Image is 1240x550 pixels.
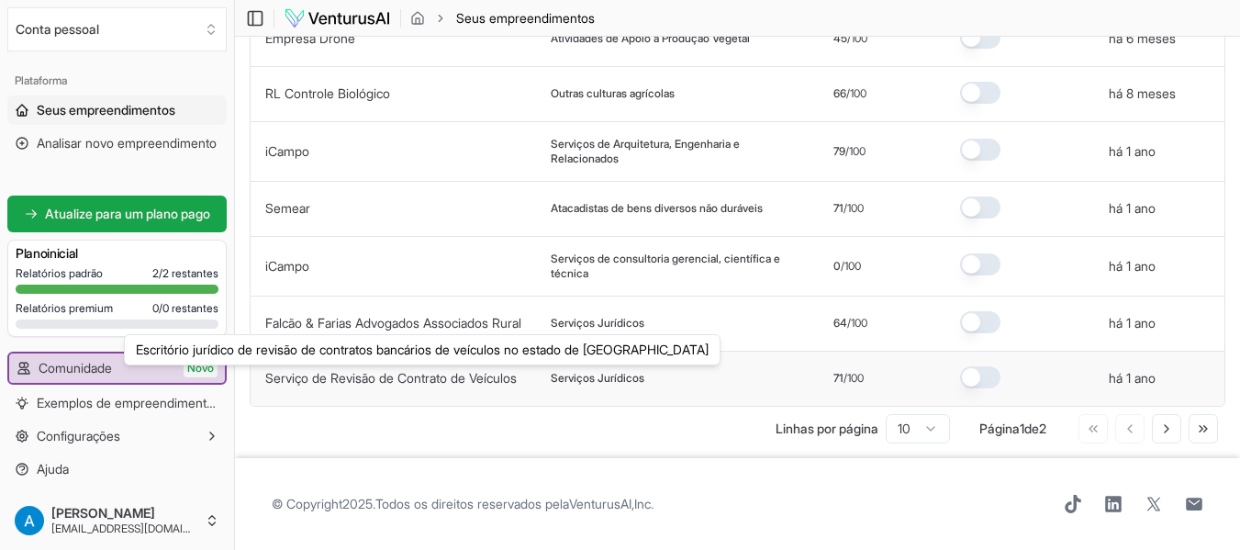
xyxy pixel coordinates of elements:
a: iCampo [265,143,309,159]
font: Serviços de Arquitetura, Engenharia e Relacionados [551,137,740,165]
font: Serviços Jurídicos [551,371,644,385]
img: logotipo [284,7,391,29]
font: 0 [162,301,169,315]
font: de [1024,421,1039,436]
nav: migalhas de pão [410,9,595,28]
font: Serviços de consultoria gerencial, científica e técnica [551,252,780,280]
font: [PERSON_NAME] [51,505,155,521]
font: Atacadistas de bens diversos não duráveis [551,201,763,215]
font: Analisar novo empreendimento [37,135,217,151]
font: Comunidade [39,360,112,376]
button: Falcão & Farias Advogados Associados Rural [265,314,521,332]
font: há 1 ano [1109,370,1156,386]
button: Serviço de Revisão de Contrato de Veículos [265,369,517,387]
font: /100 [843,201,864,215]
font: /100 [847,31,867,45]
font: /100 [845,144,866,158]
button: há 6 meses [1109,29,1176,48]
span: Seus empreendimentos [456,9,595,28]
font: Todos os direitos reservados pela [375,496,569,511]
a: Semear [265,200,310,216]
a: Seus empreendimentos [7,95,227,125]
a: Ajuda [7,455,227,484]
font: Página [979,421,1020,436]
font: 2025. [342,496,375,511]
font: há 8 meses [1109,85,1176,101]
font: há 1 ano [1109,258,1156,274]
a: Exemplos de empreendimentos [7,388,227,418]
font: Novo [187,361,214,375]
a: Atualize para um plano pago [7,196,227,232]
button: Configurações [7,421,227,451]
font: Inc. [634,496,654,511]
font: Serviços Jurídicos [551,316,644,330]
button: há 1 ano [1109,369,1156,387]
font: Atualize para um plano pago [45,206,210,221]
font: /100 [843,371,864,385]
font: 2 [162,266,169,280]
font: Exemplos de empreendimentos [37,395,220,410]
button: RL Controle Biológico [265,84,390,103]
font: restantes [172,266,218,280]
font: Seus empreendimentos [37,102,175,118]
a: Serviço de Revisão de Contrato de Veículos [265,370,517,386]
a: VenturusAI, [569,496,634,511]
font: /100 [846,86,866,100]
font: Relatórios padrão [16,266,103,280]
button: há 8 meses [1109,84,1176,103]
font: 71 [833,201,843,215]
font: Atividades de Apoio à Produção Vegetal [551,31,750,45]
button: iCampo [265,257,309,275]
font: © Copyright [272,496,342,511]
font: /100 [847,316,867,330]
font: 2 [1039,421,1046,436]
font: [EMAIL_ADDRESS][DOMAIN_NAME] [51,522,230,535]
font: Seus empreendimentos [456,10,595,26]
font: há 6 meses [1109,30,1176,46]
font: / [159,266,162,280]
font: Relatórios premium [16,301,113,315]
font: há 1 ano [1109,315,1156,331]
font: 1 [1020,421,1024,436]
button: há 1 ano [1109,199,1156,218]
button: [PERSON_NAME][EMAIL_ADDRESS][DOMAIN_NAME] [7,499,227,543]
font: Linhas por página [776,421,878,436]
button: há 1 ano [1109,142,1156,161]
font: 45 [833,31,847,45]
button: Empresa Drone [265,29,355,48]
a: Analisar novo empreendimento [7,129,227,158]
font: há 1 ano [1109,143,1156,159]
font: Outras culturas agrícolas [551,86,675,100]
font: Plataforma [15,73,67,87]
font: Ajuda [37,461,69,477]
font: 79 [833,144,845,158]
font: Conta pessoal [16,21,99,37]
font: 2 [152,266,159,280]
font: Empresa Drone [265,30,355,46]
a: RL Controle Biológico [265,85,390,101]
font: inicial [47,245,78,261]
font: restantes [172,301,218,315]
a: Falcão & Farias Advogados Associados Rural [265,315,521,331]
button: Semear [265,199,310,218]
img: ACg8ocKODvUDUHoPLmNiUZNGacIMcjUWUglJ2rwUnIiyd0HOYIhOKQ=s96-c [15,506,44,535]
font: há 1 ano [1109,200,1156,216]
a: ComunidadeNovo [9,354,225,383]
a: iCampo [265,258,309,274]
font: 0 [152,301,159,315]
font: /100 [841,259,861,273]
font: Configurações [37,428,120,443]
font: 64 [833,316,847,330]
font: 0 [833,259,841,273]
button: há 1 ano [1109,257,1156,275]
font: Escritório jurídico de revisão de contratos bancários de veículos no estado de [GEOGRAPHIC_DATA] [136,342,709,357]
button: Selecione uma organização [7,7,227,51]
button: há 1 ano [1109,314,1156,332]
font: 71 [833,371,843,385]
